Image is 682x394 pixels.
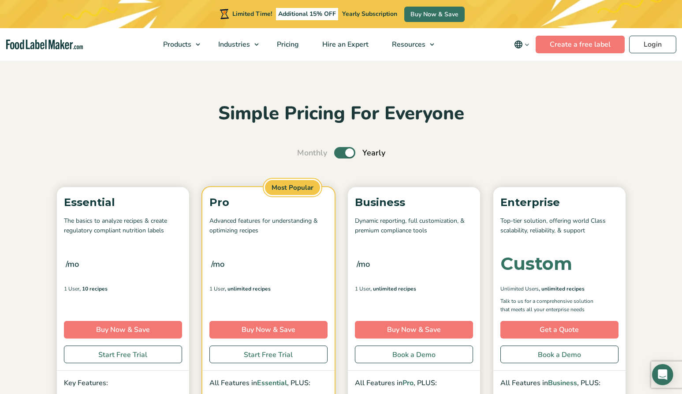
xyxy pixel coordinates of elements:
p: Advanced features for understanding & optimizing recipes [209,216,328,236]
span: Pricing [274,40,300,49]
span: Yearly Subscription [342,10,397,18]
span: Limited Time! [232,10,272,18]
p: Talk to us for a comprehensive solution that meets all your enterprise needs [500,297,602,314]
span: 1 User [355,285,370,293]
span: Additional 15% OFF [276,8,338,20]
a: Hire an Expert [311,28,378,61]
span: /mo [211,258,224,270]
span: , Unlimited Recipes [225,285,271,293]
span: /mo [357,258,370,270]
h2: Simple Pricing For Everyone [52,102,630,126]
div: Custom [500,255,572,272]
span: Pro [402,378,414,388]
p: Enterprise [500,194,619,211]
span: Most Popular [264,179,321,197]
span: 1 User [64,285,79,293]
p: The basics to analyze recipes & create regulatory compliant nutrition labels [64,216,182,236]
span: Products [160,40,192,49]
span: , Unlimited Recipes [370,285,416,293]
a: Start Free Trial [209,346,328,363]
span: Hire an Expert [320,40,369,49]
a: Start Free Trial [64,346,182,363]
span: Unlimited Users [500,285,539,293]
p: Key Features: [64,378,182,389]
span: , Unlimited Recipes [539,285,585,293]
span: 1 User [209,285,225,293]
p: All Features in , PLUS: [500,378,619,389]
a: Buy Now & Save [64,321,182,339]
p: Pro [209,194,328,211]
span: , 10 Recipes [79,285,108,293]
a: Get a Quote [500,321,619,339]
a: Create a free label [536,36,625,53]
p: Business [355,194,473,211]
p: Dynamic reporting, full customization, & premium compliance tools [355,216,473,236]
a: Resources [380,28,439,61]
a: Products [152,28,205,61]
span: /mo [66,258,79,270]
span: Monthly [297,147,327,159]
div: Open Intercom Messenger [652,364,673,385]
a: Book a Demo [355,346,473,363]
p: All Features in , PLUS: [209,378,328,389]
span: Industries [216,40,251,49]
a: Book a Demo [500,346,619,363]
a: Buy Now & Save [209,321,328,339]
a: Industries [207,28,263,61]
a: Pricing [265,28,309,61]
span: Business [548,378,577,388]
span: Essential [257,378,287,388]
p: All Features in , PLUS: [355,378,473,389]
a: Buy Now & Save [404,7,465,22]
a: Login [629,36,676,53]
span: Yearly [362,147,385,159]
a: Buy Now & Save [355,321,473,339]
span: Resources [389,40,426,49]
label: Toggle [334,147,355,158]
p: Essential [64,194,182,211]
p: Top-tier solution, offering world Class scalability, reliability, & support [500,216,619,236]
